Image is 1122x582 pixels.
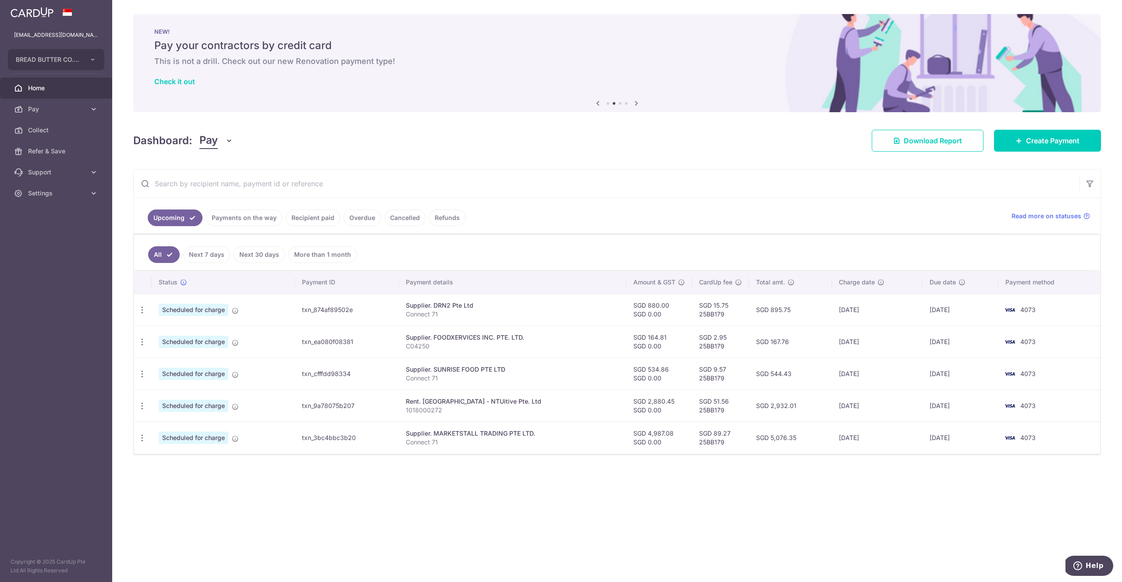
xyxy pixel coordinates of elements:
th: Payment ID [295,271,398,294]
p: 1018000272 [406,406,619,415]
a: Overdue [344,209,381,226]
span: Support [28,168,86,177]
td: [DATE] [832,358,923,390]
img: Bank Card [1001,305,1019,315]
button: BREAD BUTTER CO. PRIVATE LIMITED [8,49,104,70]
td: [DATE] [832,326,923,358]
a: Read more on statuses [1012,212,1090,220]
div: Supplier. DRN2 Pte Ltd [406,301,619,310]
span: Scheduled for charge [159,336,228,348]
td: SGD 544.43 [749,358,832,390]
a: More than 1 month [288,246,357,263]
span: Scheduled for charge [159,432,228,444]
span: Settings [28,189,86,198]
h6: This is not a drill. Check out our new Renovation payment type! [154,56,1080,67]
span: Total amt. [756,278,785,287]
span: Create Payment [1026,135,1079,146]
img: Bank Card [1001,433,1019,443]
input: Search by recipient name, payment id or reference [134,170,1079,198]
td: SGD 2.95 25BB179 [692,326,749,358]
img: Bank Card [1001,369,1019,379]
span: Collect [28,126,86,135]
a: Check it out [154,77,195,86]
div: Rent. [GEOGRAPHIC_DATA] - NTUitive Pte. Ltd [406,397,619,406]
span: 4073 [1020,338,1036,345]
img: Bank Card [1001,337,1019,347]
span: 4073 [1020,306,1036,313]
span: Scheduled for charge [159,400,228,412]
p: Connect 71 [406,374,619,383]
span: 4073 [1020,370,1036,377]
span: Amount & GST [633,278,675,287]
a: All [148,246,180,263]
a: Upcoming [148,209,202,226]
p: C04250 [406,342,619,351]
td: [DATE] [923,390,999,422]
td: SGD 2,932.01 [749,390,832,422]
span: Due date [930,278,956,287]
img: Renovation banner [133,14,1101,112]
td: SGD 167.76 [749,326,832,358]
td: SGD 4,987.08 SGD 0.00 [626,422,692,454]
a: Create Payment [994,130,1101,152]
span: Pay [199,132,218,149]
a: Next 30 days [234,246,285,263]
th: Payment method [998,271,1100,294]
div: Supplier. SUNRISE FOOD PTE LTD [406,365,619,374]
td: [DATE] [923,326,999,358]
img: CardUp [11,7,53,18]
div: Supplier. MARKETSTALL TRADING PTE LTD. [406,429,619,438]
td: [DATE] [832,390,923,422]
span: Status [159,278,178,287]
th: Payment details [399,271,626,294]
td: SGD 9.57 25BB179 [692,358,749,390]
span: 4073 [1020,434,1036,441]
a: Payments on the way [206,209,282,226]
span: CardUp fee [699,278,732,287]
td: SGD 15.75 25BB179 [692,294,749,326]
div: Supplier. FOODXERVICES INC. PTE. LTD. [406,333,619,342]
a: Cancelled [384,209,426,226]
h4: Dashboard: [133,133,192,149]
td: txn_9a78075b207 [295,390,398,422]
span: Refer & Save [28,147,86,156]
td: [DATE] [923,294,999,326]
td: txn_3bc4bbc3b20 [295,422,398,454]
span: Scheduled for charge [159,304,228,316]
td: txn_ea080f08381 [295,326,398,358]
td: [DATE] [832,422,923,454]
td: SGD 164.81 SGD 0.00 [626,326,692,358]
img: Bank Card [1001,401,1019,411]
a: Download Report [872,130,984,152]
td: txn_cfffdd98334 [295,358,398,390]
p: Connect 71 [406,438,619,447]
td: [DATE] [923,358,999,390]
span: Scheduled for charge [159,368,228,380]
span: 4073 [1020,402,1036,409]
td: SGD 51.56 25BB179 [692,390,749,422]
td: SGD 2,880.45 SGD 0.00 [626,390,692,422]
a: Next 7 days [183,246,230,263]
p: NEW! [154,28,1080,35]
td: SGD 5,076.35 [749,422,832,454]
button: Pay [199,132,233,149]
span: Charge date [839,278,875,287]
p: [EMAIL_ADDRESS][DOMAIN_NAME] [14,31,98,39]
span: Read more on statuses [1012,212,1081,220]
span: BREAD BUTTER CO. PRIVATE LIMITED [16,55,81,64]
td: [DATE] [923,422,999,454]
a: Refunds [429,209,465,226]
td: SGD 895.75 [749,294,832,326]
td: SGD 880.00 SGD 0.00 [626,294,692,326]
td: txn_874af89502e [295,294,398,326]
h5: Pay your contractors by credit card [154,39,1080,53]
span: Download Report [904,135,962,146]
span: Pay [28,105,86,114]
iframe: Opens a widget where you can find more information [1065,556,1113,578]
p: Connect 71 [406,310,619,319]
td: SGD 89.27 25BB179 [692,422,749,454]
td: SGD 534.86 SGD 0.00 [626,358,692,390]
span: Home [28,84,86,92]
a: Recipient paid [286,209,340,226]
